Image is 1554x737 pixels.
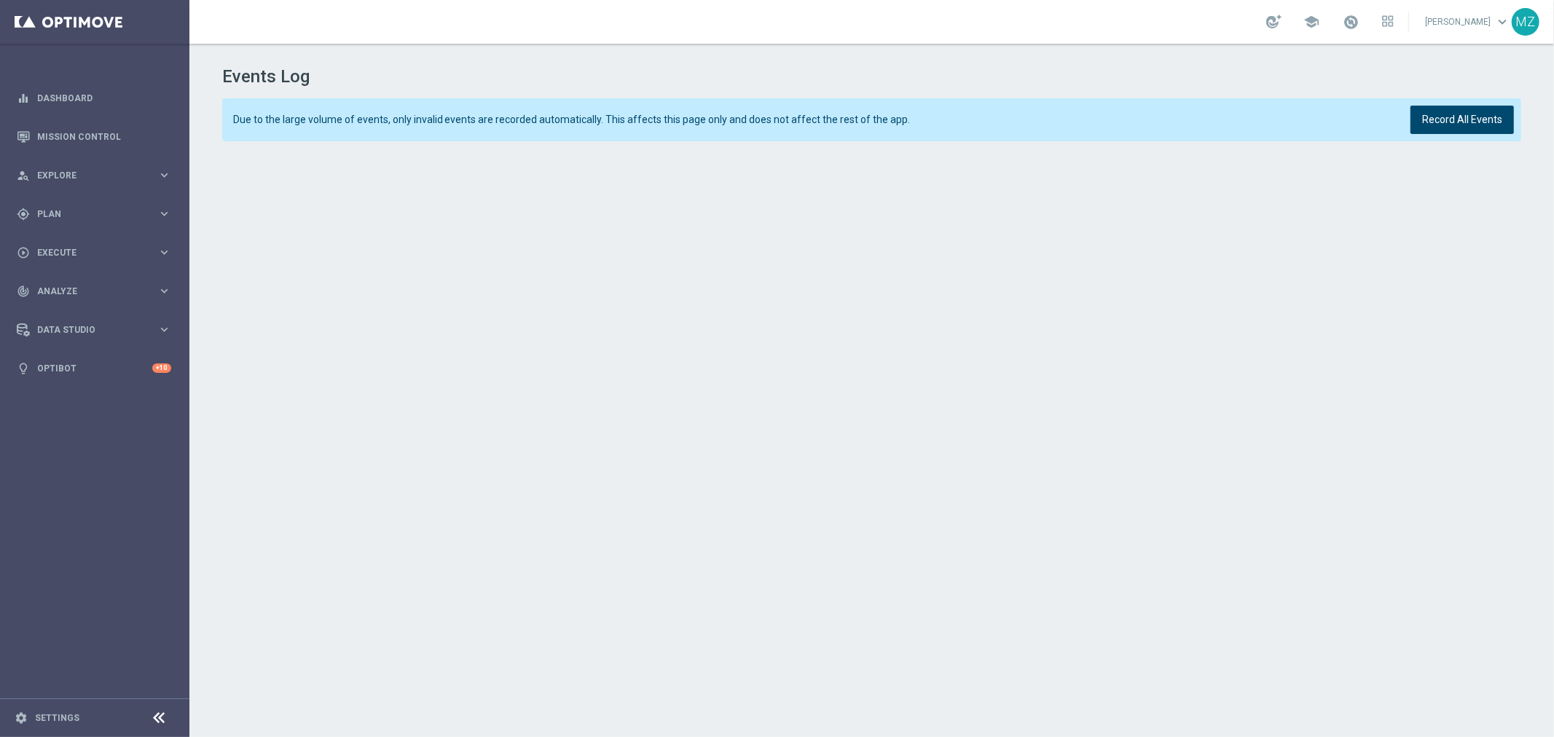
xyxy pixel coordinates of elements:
[17,349,171,387] div: Optibot
[37,117,171,156] a: Mission Control
[17,79,171,117] div: Dashboard
[37,349,152,387] a: Optibot
[1410,106,1514,134] button: Record All Events
[157,168,171,182] i: keyboard_arrow_right
[17,117,171,156] div: Mission Control
[1512,8,1539,36] div: MZ
[37,287,157,296] span: Analyze
[17,208,30,221] i: gps_fixed
[16,208,172,220] button: gps_fixed Plan keyboard_arrow_right
[16,247,172,259] button: play_circle_outline Execute keyboard_arrow_right
[17,208,157,221] div: Plan
[157,207,171,221] i: keyboard_arrow_right
[15,712,28,725] i: settings
[16,170,172,181] button: person_search Explore keyboard_arrow_right
[1494,14,1510,30] span: keyboard_arrow_down
[35,714,79,722] a: Settings
[17,246,157,259] div: Execute
[17,92,30,105] i: equalizer
[37,210,157,218] span: Plan
[157,284,171,298] i: keyboard_arrow_right
[157,323,171,336] i: keyboard_arrow_right
[152,363,171,373] div: +10
[16,324,172,336] button: Data Studio keyboard_arrow_right
[17,285,30,298] i: track_changes
[17,169,30,182] i: person_search
[17,246,30,259] i: play_circle_outline
[37,326,157,334] span: Data Studio
[222,66,1522,87] h1: Events Log
[17,323,157,336] div: Data Studio
[17,362,30,375] i: lightbulb
[37,171,157,180] span: Explore
[16,131,172,143] button: Mission Control
[16,363,172,374] button: lightbulb Optibot +10
[17,169,157,182] div: Explore
[1424,11,1512,33] a: [PERSON_NAME]keyboard_arrow_down
[37,248,157,257] span: Execute
[1303,14,1319,30] span: school
[16,92,172,104] button: equalizer Dashboard
[157,245,171,259] i: keyboard_arrow_right
[37,79,171,117] a: Dashboard
[16,285,172,297] button: track_changes Analyze keyboard_arrow_right
[233,114,1393,126] span: Due to the large volume of events, only invalid events are recorded automatically. This affects t...
[17,285,157,298] div: Analyze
